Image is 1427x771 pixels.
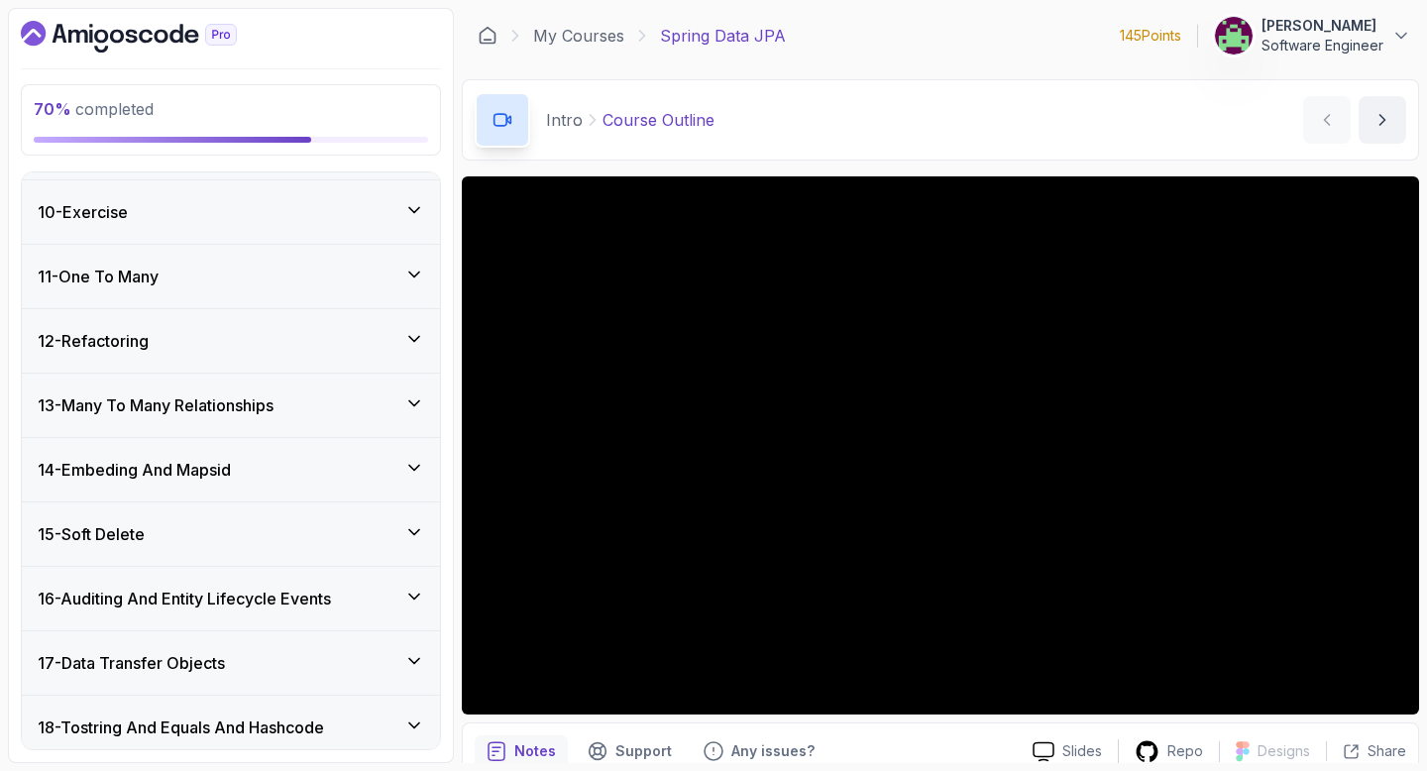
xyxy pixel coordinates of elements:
p: Support [615,741,672,761]
h3: 15 - Soft Delete [38,522,145,546]
a: My Courses [533,24,624,48]
button: previous content [1303,96,1351,144]
button: 17-Data Transfer Objects [22,631,440,695]
button: 16-Auditing And Entity Lifecycle Events [22,567,440,630]
p: Spring Data JPA [660,24,786,48]
p: Any issues? [731,741,815,761]
button: Feedback button [692,735,826,767]
button: user profile image[PERSON_NAME]Software Engineer [1214,16,1411,55]
p: Notes [514,741,556,761]
p: Intro [546,108,583,132]
button: Share [1326,741,1406,761]
h3: 14 - Embeding And Mapsid [38,458,231,482]
button: 13-Many To Many Relationships [22,374,440,437]
h3: 18 - Tostring And Equals And Hashcode [38,716,324,739]
button: next content [1359,96,1406,144]
a: Dashboard [21,21,282,53]
h3: 17 - Data Transfer Objects [38,651,225,675]
a: Repo [1119,739,1219,764]
p: Share [1368,741,1406,761]
button: 18-Tostring And Equals And Hashcode [22,696,440,759]
h3: 13 - Many To Many Relationships [38,393,274,417]
p: Designs [1258,741,1310,761]
button: 12-Refactoring [22,309,440,373]
iframe: 1 - Course Outline [462,176,1419,715]
p: Repo [1167,741,1203,761]
p: Slides [1062,741,1102,761]
p: [PERSON_NAME] [1262,16,1383,36]
button: Support button [576,735,684,767]
h3: 16 - Auditing And Entity Lifecycle Events [38,587,331,610]
button: 14-Embeding And Mapsid [22,438,440,501]
a: Dashboard [478,26,497,46]
h3: 11 - One To Many [38,265,159,288]
p: Course Outline [603,108,714,132]
button: notes button [475,735,568,767]
p: Software Engineer [1262,36,1383,55]
button: 15-Soft Delete [22,502,440,566]
span: completed [34,99,154,119]
button: 10-Exercise [22,180,440,244]
a: Slides [1017,741,1118,762]
button: 11-One To Many [22,245,440,308]
h3: 12 - Refactoring [38,329,149,353]
p: 145 Points [1120,26,1181,46]
span: 70 % [34,99,71,119]
h3: 10 - Exercise [38,200,128,224]
img: user profile image [1215,17,1253,55]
